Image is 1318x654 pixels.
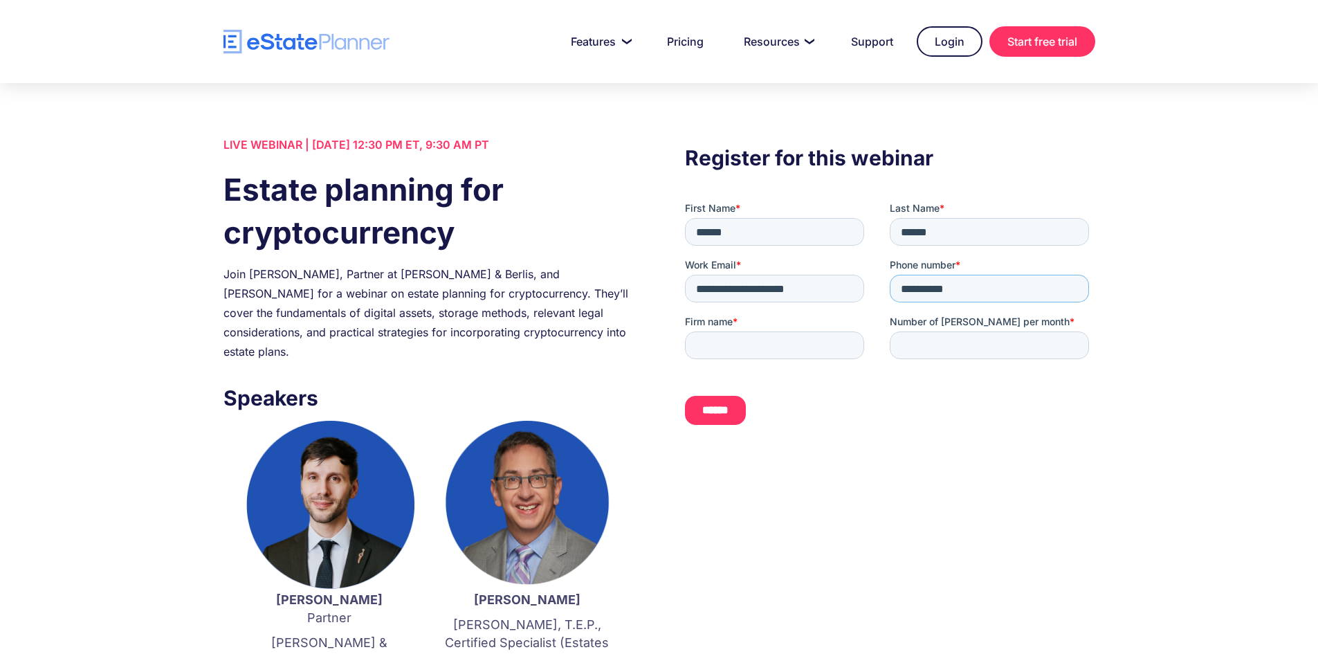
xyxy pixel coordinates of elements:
strong: [PERSON_NAME] [276,592,383,607]
a: home [223,30,390,54]
a: Login [917,26,982,57]
h3: Speakers [223,382,633,414]
div: LIVE WEBINAR | [DATE] 12:30 PM ET, 9:30 AM PT [223,135,633,154]
strong: [PERSON_NAME] [474,592,580,607]
iframe: Form 0 [685,201,1095,437]
a: Pricing [650,28,720,55]
p: Partner [244,591,414,627]
h1: Estate planning for cryptocurrency [223,168,633,254]
h3: Register for this webinar [685,142,1095,174]
a: Features [554,28,643,55]
a: Support [834,28,910,55]
a: Start free trial [989,26,1095,57]
a: Resources [727,28,827,55]
div: Join [PERSON_NAME], Partner at [PERSON_NAME] & Berlis, and [PERSON_NAME] for a webinar on estate ... [223,264,633,361]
